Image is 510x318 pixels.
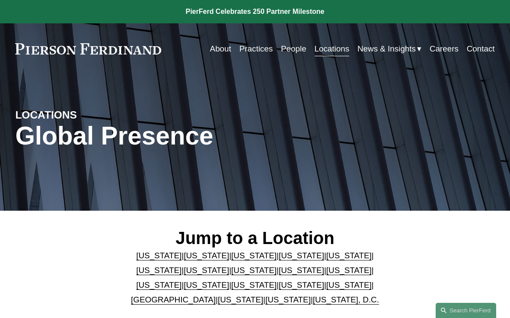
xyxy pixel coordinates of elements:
h1: Global Presence [15,122,335,151]
a: [US_STATE] [231,280,277,289]
a: folder dropdown [357,41,421,57]
a: [US_STATE] [218,295,263,304]
a: People [281,41,306,57]
h2: Jump to a Location [115,228,395,249]
a: [US_STATE] [326,266,372,275]
a: [US_STATE] [184,280,229,289]
a: [US_STATE] [326,280,372,289]
a: [US_STATE] [326,251,372,260]
a: About [210,41,231,57]
a: [US_STATE] [136,251,182,260]
a: Careers [430,41,459,57]
a: [US_STATE] [136,280,182,289]
p: | | | | | | | | | | | | | | | | | | [115,248,395,307]
a: [US_STATE] [231,251,277,260]
a: [GEOGRAPHIC_DATA] [131,295,216,304]
a: Search this site [436,303,496,318]
a: Contact [467,41,495,57]
a: [US_STATE], D.C. [313,295,379,304]
a: [US_STATE] [184,251,229,260]
a: [US_STATE] [265,295,311,304]
a: [US_STATE] [279,251,324,260]
a: Practices [239,41,273,57]
h4: LOCATIONS [15,108,135,122]
span: News & Insights [357,42,416,56]
a: [US_STATE] [184,266,229,275]
a: [US_STATE] [279,266,324,275]
a: Locations [315,41,350,57]
a: [US_STATE] [231,266,277,275]
a: [US_STATE] [279,280,324,289]
a: [US_STATE] [136,266,182,275]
